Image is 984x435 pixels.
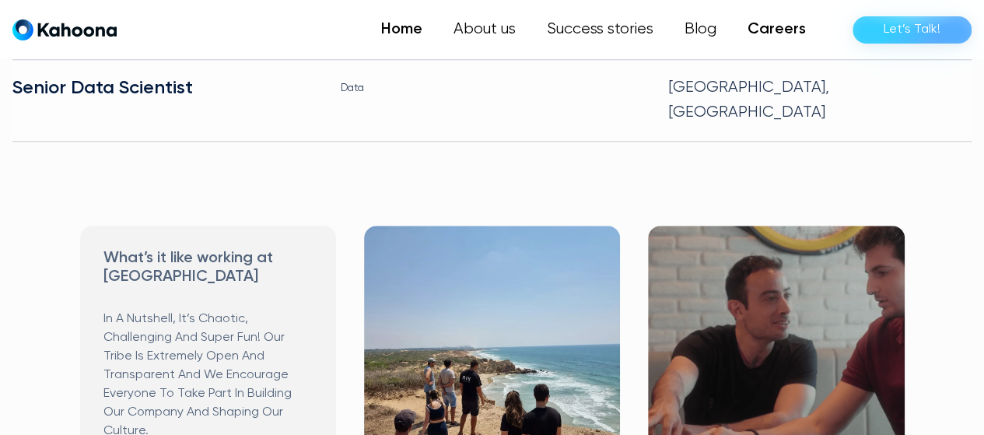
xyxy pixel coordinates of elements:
[669,14,732,45] a: Blog
[732,14,821,45] a: Careers
[12,75,316,125] div: Senior Data Scientist
[103,249,313,286] h3: What’s it like working at [GEOGRAPHIC_DATA]
[668,75,972,125] div: [GEOGRAPHIC_DATA], [GEOGRAPHIC_DATA]
[884,17,940,42] div: Let’s Talk!
[341,75,644,125] div: Data
[438,14,531,45] a: About us
[531,14,669,45] a: Success stories
[12,60,972,142] a: Senior Data ScientistData[GEOGRAPHIC_DATA], [GEOGRAPHIC_DATA]
[853,16,972,44] a: Let’s Talk!
[12,19,117,41] a: home
[366,14,438,45] a: Home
